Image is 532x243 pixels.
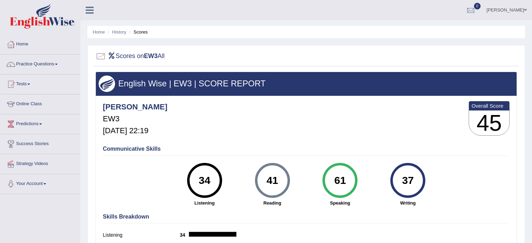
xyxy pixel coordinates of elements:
[103,115,168,123] h5: EW3
[0,35,80,52] a: Home
[144,52,158,59] b: EW3
[103,231,180,239] label: Listening
[395,166,421,195] div: 37
[0,154,80,172] a: Strategy Videos
[192,166,217,195] div: 34
[99,79,514,88] h3: English Wise | EW3 | SCORE REPORT
[0,174,80,192] a: Your Account
[95,51,165,62] h2: Scores on All
[0,55,80,72] a: Practice Questions
[474,3,481,9] span: 0
[0,74,80,92] a: Tests
[377,200,438,206] strong: Writing
[0,94,80,112] a: Online Class
[180,232,189,238] b: 34
[310,200,370,206] strong: Speaking
[260,166,285,195] div: 41
[103,127,168,135] h5: [DATE] 22:19
[471,103,507,109] b: Overall Score
[103,103,168,111] h4: [PERSON_NAME]
[128,29,148,35] li: Scores
[93,29,105,35] a: Home
[103,146,510,152] h4: Communicative Skills
[469,110,509,136] h3: 45
[112,29,126,35] a: History
[174,200,235,206] strong: Listening
[242,200,303,206] strong: Reading
[0,114,80,132] a: Predictions
[327,166,353,195] div: 61
[0,134,80,152] a: Success Stories
[103,214,510,220] h4: Skills Breakdown
[99,76,115,92] img: wings.png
